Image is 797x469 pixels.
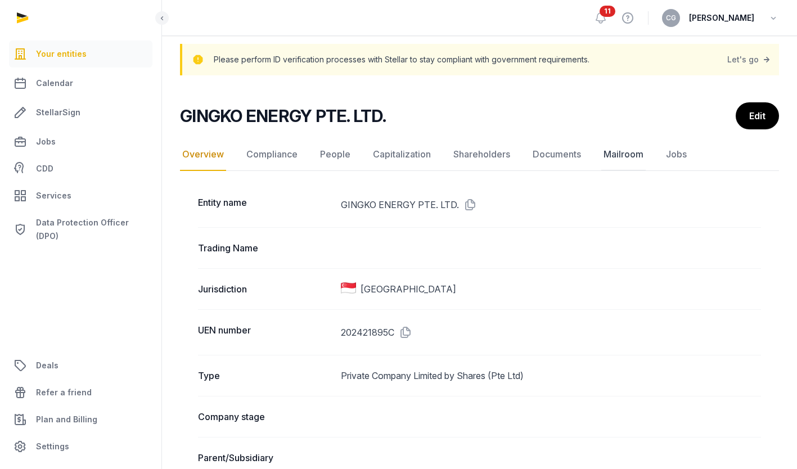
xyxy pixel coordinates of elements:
span: Services [36,189,71,202]
span: StellarSign [36,106,80,119]
span: Calendar [36,76,73,90]
a: Calendar [9,70,152,97]
a: StellarSign [9,99,152,126]
dt: UEN number [198,323,332,341]
dt: Entity name [198,196,332,214]
dt: Type [198,369,332,382]
dt: Company stage [198,410,332,423]
dd: GINGKO ENERGY PTE. LTD. [341,196,761,214]
a: Your entities [9,40,152,67]
span: Jobs [36,135,56,148]
a: Refer a friend [9,379,152,406]
a: Services [9,182,152,209]
a: Shareholders [451,138,512,171]
a: Capitalization [371,138,433,171]
a: Deals [9,352,152,379]
span: [PERSON_NAME] [689,11,754,25]
a: Jobs [9,128,152,155]
a: People [318,138,353,171]
dd: Private Company Limited by Shares (Pte Ltd) [341,369,761,382]
iframe: Chat Widget [595,339,797,469]
span: CDD [36,162,53,175]
nav: Tabs [180,138,779,171]
a: Settings [9,433,152,460]
dt: Parent/Subsidiary [198,451,332,465]
span: Data Protection Officer (DPO) [36,216,148,243]
span: CG [666,15,676,21]
dt: Jurisdiction [198,282,332,296]
span: Your entities [36,47,87,61]
a: Overview [180,138,226,171]
span: Refer a friend [36,386,92,399]
dt: Trading Name [198,241,332,255]
a: Data Protection Officer (DPO) [9,211,152,247]
button: CG [662,9,680,27]
dd: 202421895C [341,323,761,341]
a: Mailroom [601,138,646,171]
a: Edit [736,102,779,129]
span: 11 [600,6,615,17]
a: Plan and Billing [9,406,152,433]
h2: GINGKO ENERGY PTE. LTD. [180,106,386,126]
p: Please perform ID verification processes with Stellar to stay compliant with government requireme... [214,52,589,67]
span: Deals [36,359,58,372]
a: Documents [530,138,583,171]
a: Jobs [664,138,689,171]
a: Let's go [727,52,772,67]
a: Compliance [244,138,300,171]
span: [GEOGRAPHIC_DATA] [361,282,456,296]
span: Settings [36,440,69,453]
a: CDD [9,157,152,180]
span: Plan and Billing [36,413,97,426]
